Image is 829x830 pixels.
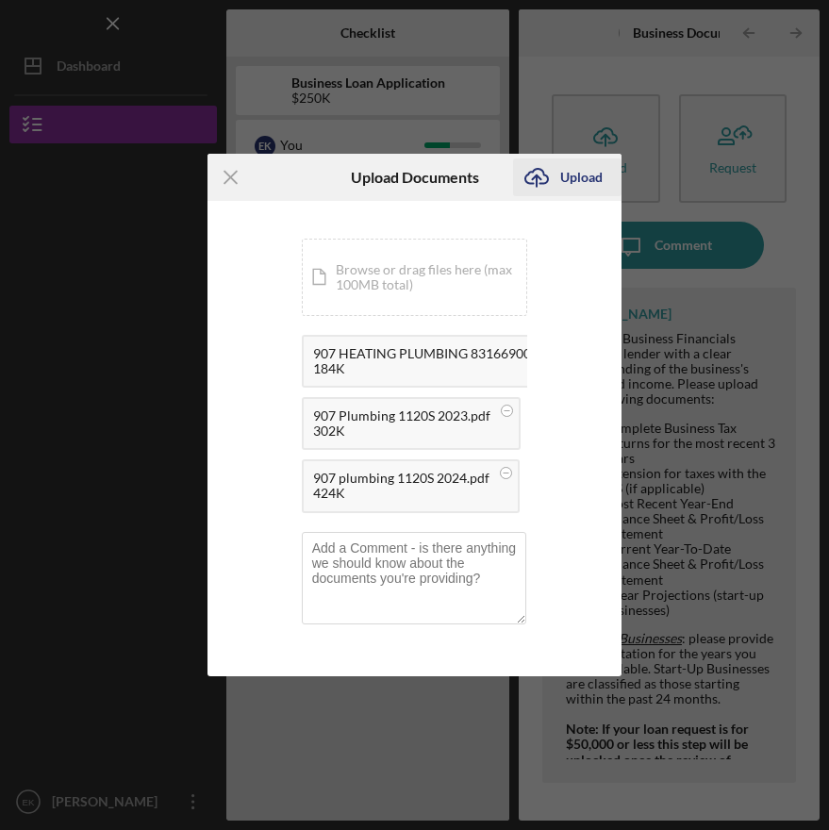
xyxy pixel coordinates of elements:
div: 302K [313,423,490,439]
h6: Upload Documents [351,169,479,186]
div: 424K [313,486,489,501]
button: Upload [513,158,622,196]
div: 907 HEATING PLUMBING 831669003-2023-04-17-123904.pdf [313,346,549,361]
div: Upload [560,158,603,196]
div: 184K [313,361,549,376]
div: 907 Plumbing 1120S 2023.pdf [313,408,490,423]
div: 907 plumbing 1120S 2024.pdf [313,471,489,486]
